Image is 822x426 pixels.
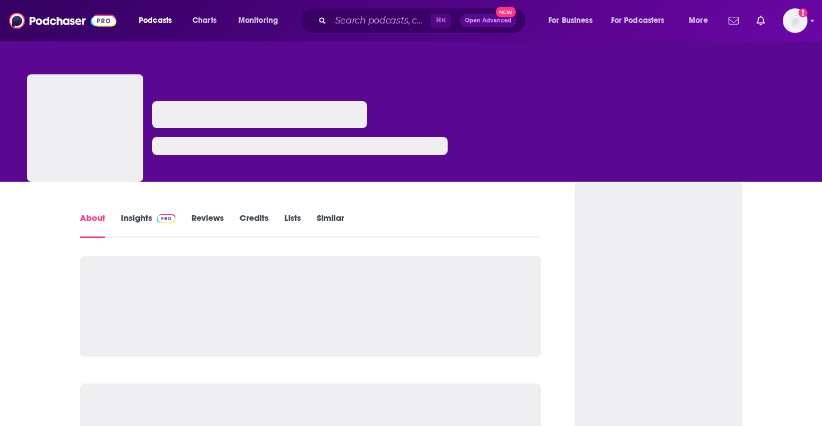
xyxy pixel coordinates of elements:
[611,13,665,29] span: For Podcasters
[430,13,451,28] span: ⌘ K
[783,8,807,33] button: Show profile menu
[724,11,743,30] a: Show notifications dropdown
[317,212,344,238] a: Similar
[239,212,269,238] a: Credits
[284,212,301,238] a: Lists
[460,14,516,27] button: Open AdvancedNew
[604,12,681,30] button: open menu
[9,10,116,31] img: Podchaser - Follow, Share and Rate Podcasts
[783,8,807,33] img: User Profile
[541,12,607,30] button: open menu
[238,13,278,29] span: Monitoring
[681,12,722,30] button: open menu
[783,8,807,33] span: Logged in as thomaskoenig
[191,212,224,238] a: Reviews
[548,13,593,29] span: For Business
[798,8,807,17] svg: Add a profile image
[465,18,511,23] span: Open Advanced
[185,12,223,30] a: Charts
[311,8,537,34] div: Search podcasts, credits, & more...
[689,13,708,29] span: More
[192,13,217,29] span: Charts
[157,214,176,223] img: Podchaser Pro
[496,7,516,17] span: New
[121,212,176,238] a: InsightsPodchaser Pro
[139,13,172,29] span: Podcasts
[80,212,105,238] a: About
[331,12,430,30] input: Search podcasts, credits, & more...
[752,11,769,30] a: Show notifications dropdown
[131,12,186,30] button: open menu
[231,12,293,30] button: open menu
